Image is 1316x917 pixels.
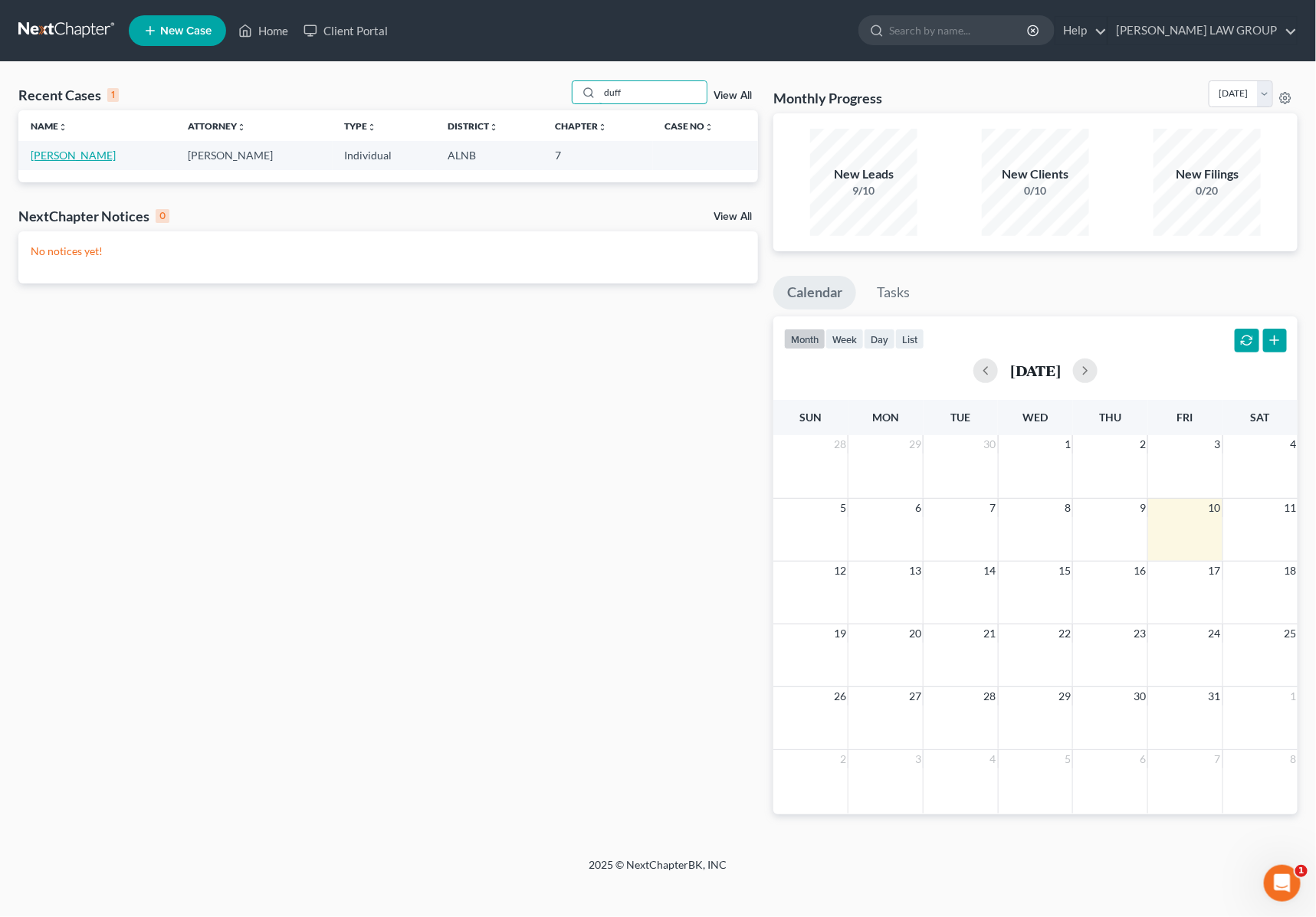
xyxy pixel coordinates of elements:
span: 25 [1282,624,1298,643]
span: 9 [1138,499,1147,517]
a: View All [714,211,752,222]
iframe: Intercom live chat [1264,865,1301,902]
button: day [864,329,895,349]
a: [PERSON_NAME] LAW GROUP [1108,17,1297,44]
span: 8 [1288,750,1298,768]
span: 13 [907,562,923,580]
span: 7 [989,499,998,517]
span: 23 [1132,624,1147,643]
span: Sat [1251,411,1270,424]
td: Individual [333,141,436,169]
i: unfold_more [599,123,608,132]
span: 5 [838,499,848,517]
td: [PERSON_NAME] [176,141,333,169]
span: Tue [950,411,970,424]
div: New Leads [810,165,917,183]
span: 22 [1057,624,1072,643]
span: 30 [1132,687,1147,706]
button: month [784,329,825,349]
span: Fri [1177,411,1193,424]
span: 3 [1213,435,1222,454]
span: 29 [1057,687,1072,706]
span: 31 [1207,687,1222,706]
span: 14 [983,562,998,580]
span: 3 [914,750,923,768]
span: 6 [1138,750,1147,768]
button: list [895,329,924,349]
span: 10 [1207,499,1222,517]
span: 8 [1063,499,1072,517]
a: Chapterunfold_more [556,120,608,132]
i: unfold_more [705,123,714,132]
a: Districtunfold_more [448,120,498,132]
span: 21 [983,624,998,643]
i: unfold_more [489,123,498,132]
div: NextChapter Notices [18,207,169,225]
a: Calendar [773,276,856,309]
span: 18 [1282,562,1298,580]
span: 24 [1207,624,1222,643]
span: 11 [1282,499,1298,517]
input: Search by name... [889,16,1029,44]
span: Mon [872,411,899,424]
span: 6 [914,499,923,517]
span: 17 [1207,562,1222,580]
a: Nameunfold_more [31,120,67,132]
a: View All [714,90,752,101]
span: 28 [983,687,998,706]
div: New Clients [982,165,1089,183]
i: unfold_more [237,123,246,132]
a: Tasks [863,276,924,309]
p: No notices yet! [31,244,746,259]
div: 9/10 [810,183,917,198]
span: 27 [907,687,923,706]
div: 0 [156,209,169,223]
span: Thu [1099,411,1121,424]
span: 1 [1288,687,1298,706]
div: New Filings [1154,165,1261,183]
span: 20 [907,624,923,643]
span: 2 [838,750,848,768]
span: 1 [1063,435,1072,454]
span: 7 [1213,750,1222,768]
a: Attorneyunfold_more [188,120,246,132]
span: 2 [1138,435,1147,454]
div: 2025 © NextChapterBK, INC [222,857,1095,885]
span: 26 [832,687,848,706]
i: unfold_more [368,123,377,132]
span: 19 [832,624,848,643]
a: Help [1055,17,1107,44]
h2: [DATE] [1010,362,1061,378]
span: New Case [160,25,212,37]
span: 16 [1132,562,1147,580]
div: 0/10 [982,183,1089,198]
span: 15 [1057,562,1072,580]
button: week [825,329,864,349]
i: unfold_more [58,123,67,132]
div: Recent Cases [18,86,119,104]
a: Typeunfold_more [345,120,377,132]
a: Home [231,17,296,44]
span: Sun [800,411,822,424]
span: 4 [1288,435,1298,454]
a: Case Nounfold_more [665,120,714,132]
td: ALNB [435,141,543,169]
span: 1 [1295,865,1308,877]
span: 30 [983,435,998,454]
span: Wed [1023,411,1049,424]
span: 5 [1063,750,1072,768]
div: 0/20 [1154,183,1261,198]
a: Client Portal [296,17,395,44]
td: 7 [543,141,653,169]
span: 29 [907,435,923,454]
span: 12 [832,562,848,580]
span: 4 [989,750,998,768]
a: [PERSON_NAME] [31,149,116,162]
input: Search by name... [599,81,707,103]
h3: Monthly Progress [773,89,882,107]
div: 1 [107,88,119,102]
span: 28 [832,435,848,454]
